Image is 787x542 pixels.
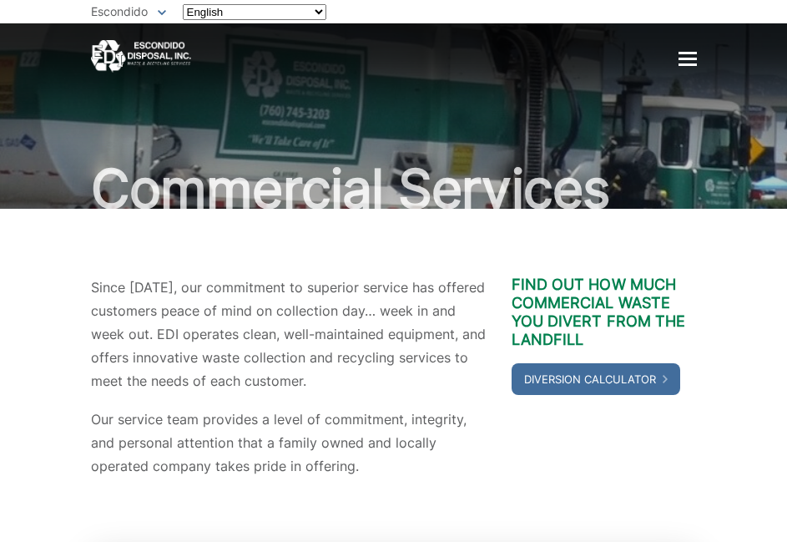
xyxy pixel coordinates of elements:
[91,40,191,73] a: EDCD logo. Return to the homepage.
[91,162,697,215] h1: Commercial Services
[91,408,487,478] p: Our service team provides a level of commitment, integrity, and personal attention that a family ...
[183,4,326,20] select: Select a language
[91,276,487,393] p: Since [DATE], our commitment to superior service has offered customers peace of mind on collectio...
[512,276,697,349] h3: Find out how much commercial waste you divert from the landfill
[91,4,148,18] span: Escondido
[512,363,680,395] a: Diversion Calculator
